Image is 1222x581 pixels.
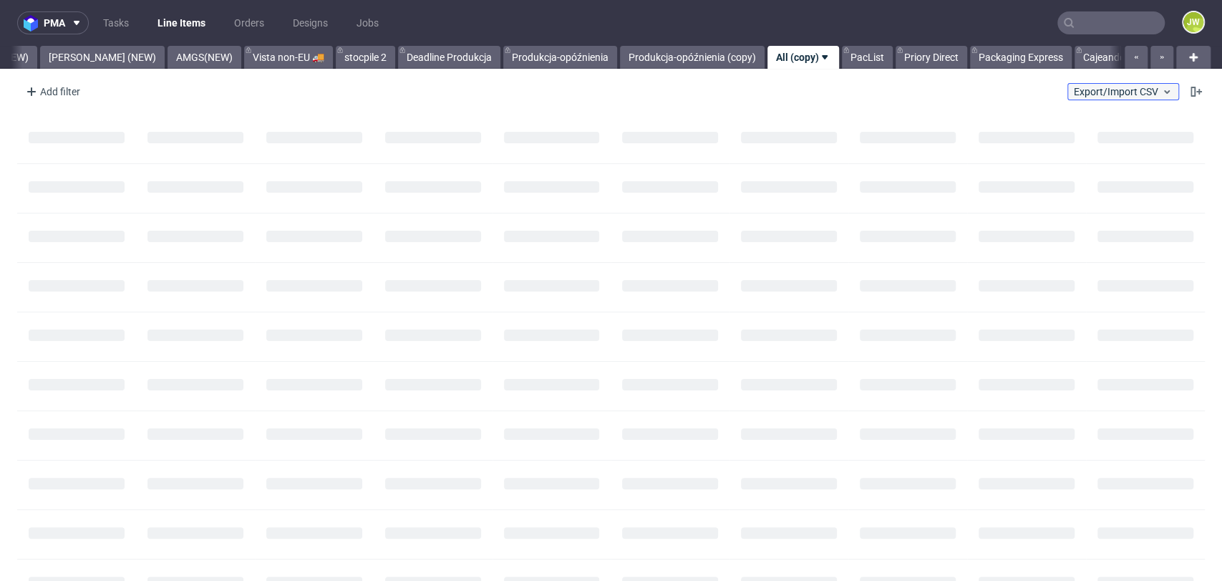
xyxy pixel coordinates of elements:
[1183,12,1203,32] figcaption: JW
[620,46,765,69] a: Produkcja-opóźnienia (copy)
[1074,86,1173,97] span: Export/Import CSV
[896,46,967,69] a: Priory Direct
[24,15,44,32] img: logo
[348,11,387,34] a: Jobs
[17,11,89,34] button: pma
[767,46,839,69] a: All (copy)
[168,46,241,69] a: AMGS(NEW)
[44,18,65,28] span: pma
[94,11,137,34] a: Tasks
[20,80,83,103] div: Add filter
[336,46,395,69] a: stocpile 2
[40,46,165,69] a: [PERSON_NAME] (NEW)
[1075,46,1134,69] a: Cajeando
[398,46,500,69] a: Deadline Produkcja
[503,46,617,69] a: Produkcja-opóźnienia
[1067,83,1179,100] button: Export/Import CSV
[226,11,273,34] a: Orders
[244,46,333,69] a: Vista non-EU 🚚
[149,11,214,34] a: Line Items
[970,46,1072,69] a: Packaging Express
[284,11,336,34] a: Designs
[842,46,893,69] a: PacList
